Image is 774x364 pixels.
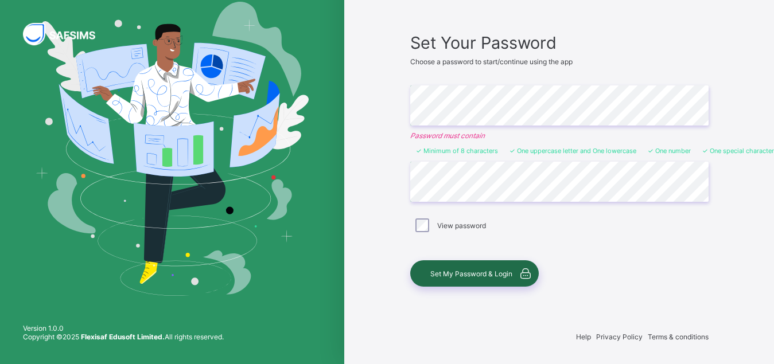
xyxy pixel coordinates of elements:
label: View password [437,221,486,230]
li: Minimum of 8 characters [416,147,498,155]
img: SAFSIMS Logo [23,23,109,45]
span: Version 1.0.0 [23,324,224,332]
span: Help [576,332,591,341]
span: Set Your Password [410,33,709,53]
strong: Flexisaf Edusoft Limited. [81,332,165,341]
li: One special character [702,147,774,155]
span: Set My Password & Login [430,269,512,278]
li: One number [648,147,691,155]
li: One uppercase letter and One lowercase [509,147,636,155]
span: Terms & conditions [648,332,709,341]
span: Choose a password to start/continue using the app [410,57,573,66]
span: Copyright © 2025 All rights reserved. [23,332,224,341]
img: Hero Image [36,2,309,295]
em: Password must contain [410,131,709,140]
span: Privacy Policy [596,332,643,341]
